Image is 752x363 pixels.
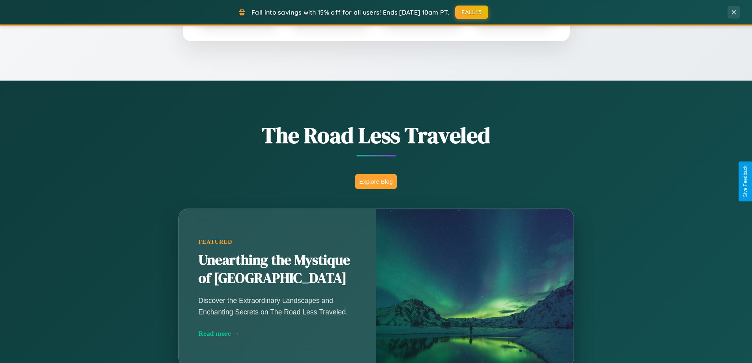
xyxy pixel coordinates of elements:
h2: Unearthing the Mystique of [GEOGRAPHIC_DATA] [199,251,356,288]
button: Explore Blog [355,174,397,189]
button: FALL15 [455,6,488,19]
p: Discover the Extraordinary Landscapes and Enchanting Secrets on The Road Less Traveled. [199,295,356,317]
div: Featured [199,239,356,245]
div: Read more → [199,329,356,338]
div: Give Feedback [743,166,748,197]
h1: The Road Less Traveled [139,120,613,150]
span: Fall into savings with 15% off for all users! Ends [DATE] 10am PT. [251,8,449,16]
